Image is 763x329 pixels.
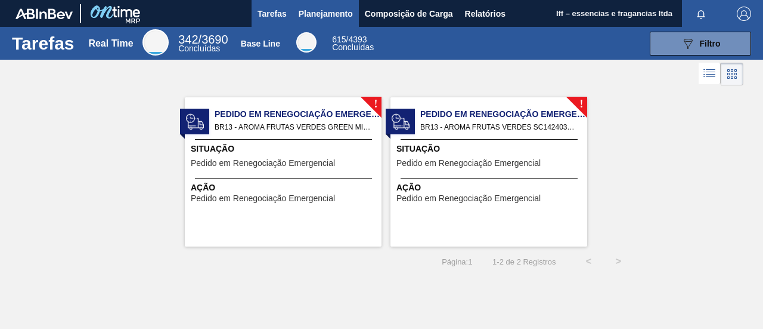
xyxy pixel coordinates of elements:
span: Relatórios [465,7,505,21]
span: Concluídas [178,44,220,53]
div: Base Line [296,32,317,53]
span: Filtro [700,39,721,48]
div: Visão em Cards [721,63,743,85]
span: Situação [396,143,584,155]
div: Base Line [241,39,280,48]
span: Situação [191,143,379,155]
div: Visão em Lista [699,63,721,85]
span: Pedido em Renegociação Emergencial [420,108,587,121]
img: status [392,113,410,131]
span: Pedido em Renegociação Emergencial [191,194,335,203]
span: Ação [396,182,584,194]
span: Ação [191,182,379,194]
span: Página : 1 [442,257,472,266]
button: Notificações [682,5,720,22]
div: Real Time [178,35,228,53]
img: Logout [737,7,751,21]
span: Composição de Carga [365,7,453,21]
button: > [603,247,633,276]
span: Planejamento [299,7,353,21]
span: Pedido em Renegociação Emergencial [396,194,541,203]
span: Pedido em Renegociação Emergencial [191,159,335,168]
span: Concluídas [332,42,374,52]
button: < [573,247,603,276]
div: Base Line [332,36,374,51]
h1: Tarefas [12,36,75,50]
span: / 3690 [178,33,228,46]
span: ! [579,100,583,109]
img: status [186,113,204,131]
span: ! [374,100,377,109]
span: 342 [178,33,198,46]
span: 1 - 2 de 2 Registros [490,257,556,266]
span: Pedido em Renegociação Emergencial [396,159,541,168]
div: Real Time [142,29,169,56]
img: TNhmsLtSVTkK8tSr43FrP2fwEKptu5GPRR3wAAAABJRU5ErkJggg== [15,8,73,19]
span: BR13 - AROMA FRUTAS VERDES GREEN MIX SC1424032 25KG Pedido - 2032487 [215,121,372,134]
span: 615 [332,35,346,44]
span: Tarefas [258,7,287,21]
span: Pedido em Renegociação Emergencial [215,108,381,121]
div: Real Time [88,38,133,49]
span: BR13 - AROMA FRUTAS VERDES SC1424031 25KG Pedido - 2032485 [420,121,578,134]
span: / 4393 [332,35,367,44]
button: Filtro [650,32,751,56]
